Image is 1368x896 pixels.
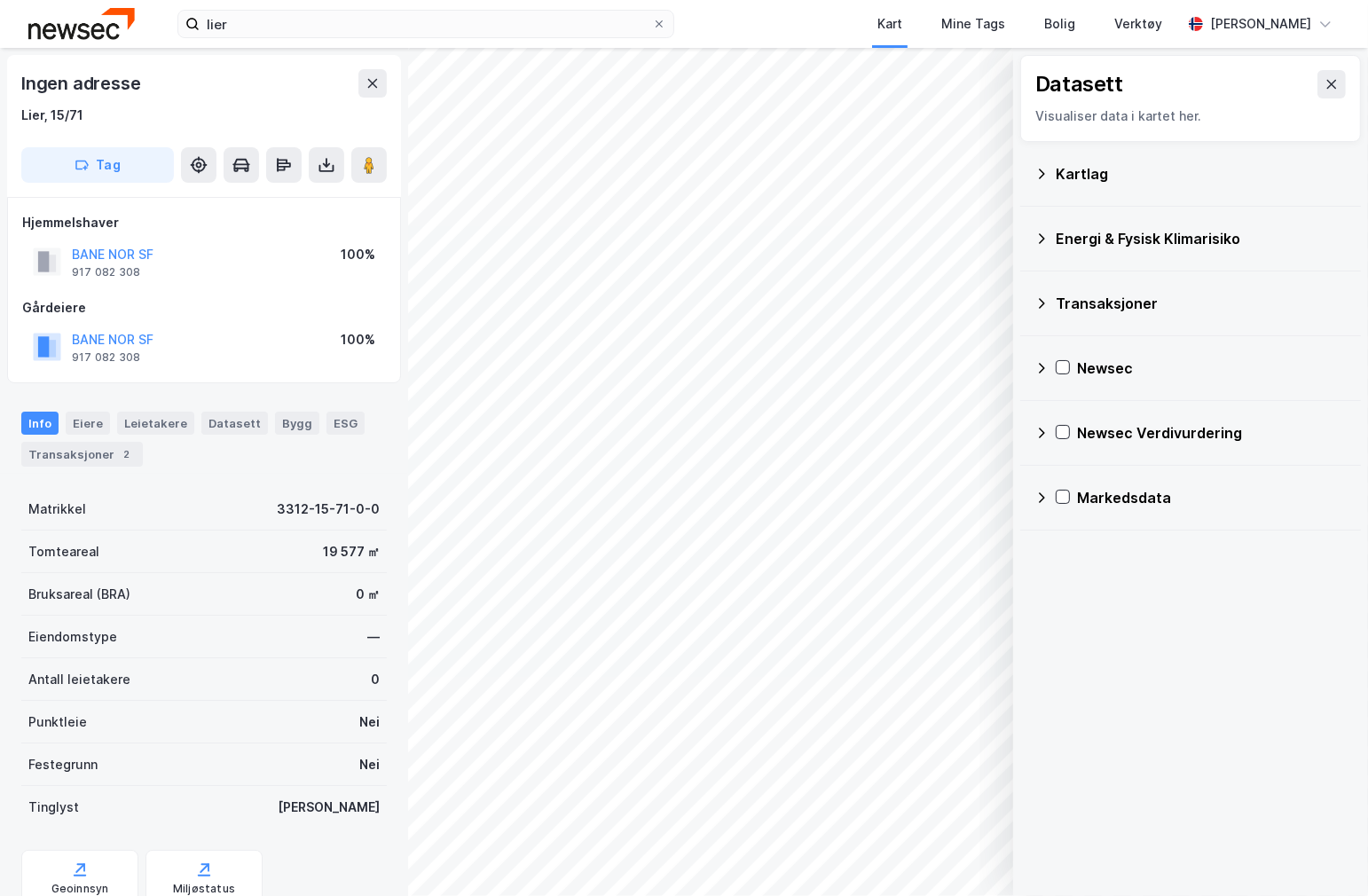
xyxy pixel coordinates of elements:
div: Eiendomstype [28,626,117,648]
button: Tag [21,147,174,183]
div: [PERSON_NAME] [278,797,380,818]
div: Newsec Verdivurdering [1077,422,1347,444]
div: [PERSON_NAME] [1210,13,1311,35]
div: Matrikkel [28,499,86,520]
div: Miljøstatus [173,882,235,896]
div: Eiere [66,412,110,435]
div: Lier, 15/71 [21,105,83,126]
div: 100% [341,244,375,265]
div: Tomteareal [28,541,99,562]
div: Geoinnsyn [51,882,109,896]
div: Kart [877,13,902,35]
div: Mine Tags [941,13,1005,35]
div: Ingen adresse [21,69,144,98]
div: 917 082 308 [72,350,140,365]
div: 917 082 308 [72,265,140,279]
div: 2 [118,445,136,463]
div: Kontrollprogram for chat [1279,811,1368,896]
div: 3312-15-71-0-0 [277,499,380,520]
div: Transaksjoner [1056,293,1347,314]
div: Nei [359,754,380,775]
input: Søk på adresse, matrikkel, gårdeiere, leietakere eller personer [200,11,652,37]
div: ESG [326,412,365,435]
div: Festegrunn [28,754,98,775]
div: Markedsdata [1077,487,1347,508]
div: Punktleie [28,711,87,733]
div: Bruksareal (BRA) [28,584,130,605]
div: 19 577 ㎡ [323,541,380,562]
div: Info [21,412,59,435]
div: Gårdeiere [22,297,386,318]
div: Newsec [1077,358,1347,379]
div: Energi & Fysisk Klimarisiko [1056,228,1347,249]
div: 0 ㎡ [356,584,380,605]
div: Tinglyst [28,797,79,818]
div: Bygg [275,412,319,435]
div: Verktøy [1114,13,1162,35]
div: Kartlag [1056,163,1347,185]
div: Antall leietakere [28,669,130,690]
div: 100% [341,329,375,350]
div: Leietakere [117,412,194,435]
div: Datasett [1035,70,1123,98]
div: 0 [371,669,380,690]
div: — [367,626,380,648]
div: Visualiser data i kartet her. [1035,106,1346,127]
img: newsec-logo.f6e21ccffca1b3a03d2d.png [28,8,135,39]
div: Bolig [1044,13,1075,35]
div: Nei [359,711,380,733]
div: Datasett [201,412,268,435]
div: Hjemmelshaver [22,212,386,233]
iframe: Chat Widget [1279,811,1368,896]
div: Transaksjoner [21,442,143,467]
